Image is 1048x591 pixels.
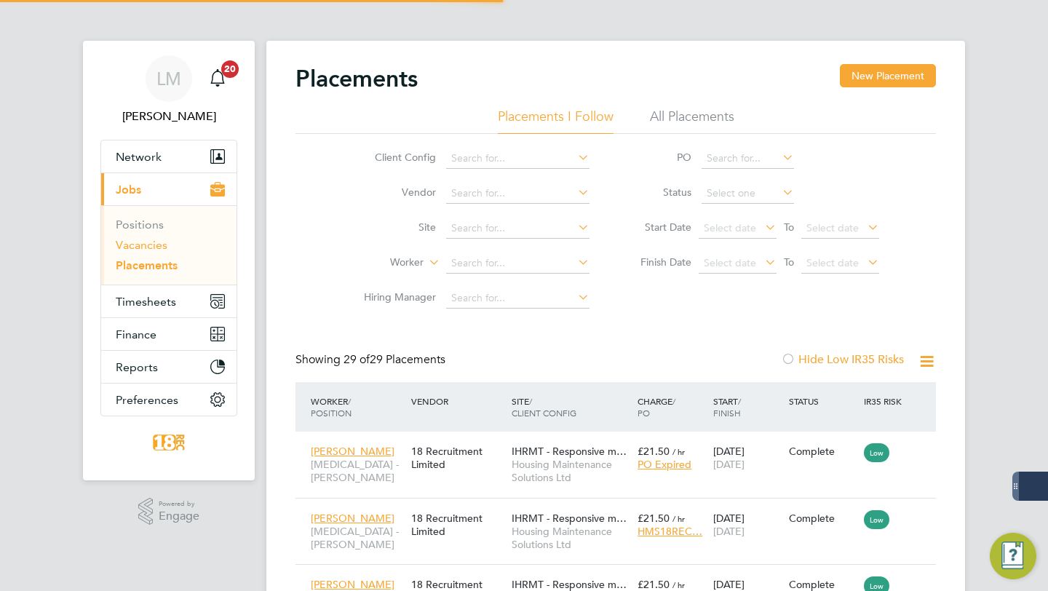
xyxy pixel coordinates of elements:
[710,388,785,426] div: Start
[672,579,685,590] span: / hr
[116,328,156,341] span: Finance
[408,504,508,545] div: 18 Recruitment Limited
[311,395,352,419] span: / Position
[116,360,158,374] span: Reports
[352,186,436,199] label: Vendor
[446,183,589,204] input: Search for...
[512,445,627,458] span: IHRMT - Responsive m…
[789,578,857,591] div: Complete
[221,60,239,78] span: 20
[508,388,634,426] div: Site
[634,388,710,426] div: Charge
[311,445,394,458] span: [PERSON_NAME]
[101,351,237,383] button: Reports
[203,55,232,102] a: 20
[138,498,200,525] a: Powered byEngage
[311,578,394,591] span: [PERSON_NAME]
[702,148,794,169] input: Search for...
[116,218,164,231] a: Positions
[638,395,675,419] span: / PO
[702,183,794,204] input: Select one
[352,290,436,304] label: Hiring Manager
[344,352,445,367] span: 29 Placements
[116,258,178,272] a: Placements
[626,151,691,164] label: PO
[704,221,756,234] span: Select date
[116,295,176,309] span: Timesheets
[789,512,857,525] div: Complete
[295,64,418,93] h2: Placements
[864,510,889,529] span: Low
[638,445,670,458] span: £21.50
[512,525,630,551] span: Housing Maintenance Solutions Ltd
[307,388,408,426] div: Worker
[116,150,162,164] span: Network
[101,384,237,416] button: Preferences
[307,570,936,582] a: [PERSON_NAME][MEDICAL_DATA] - [PERSON_NAME]18 Recruitment LimitedIHRMT - Responsive m…Housing Mai...
[713,458,745,471] span: [DATE]
[806,256,859,269] span: Select date
[779,218,798,237] span: To
[840,64,936,87] button: New Placement
[512,512,627,525] span: IHRMT - Responsive m…
[100,431,237,454] a: Go to home page
[446,288,589,309] input: Search for...
[408,437,508,478] div: 18 Recruitment Limited
[100,108,237,125] span: Libby Murphy
[311,512,394,525] span: [PERSON_NAME]
[638,525,702,538] span: HMS18REC…
[116,183,141,197] span: Jobs
[344,352,370,367] span: 29 of
[713,525,745,538] span: [DATE]
[446,253,589,274] input: Search for...
[990,533,1036,579] button: Engage Resource Center
[860,388,910,414] div: IR35 Risk
[311,458,404,484] span: [MEDICAL_DATA] - [PERSON_NAME]
[408,388,508,414] div: Vendor
[159,498,199,510] span: Powered by
[149,431,188,454] img: 18rec-logo-retina.png
[710,437,785,478] div: [DATE]
[864,443,889,462] span: Low
[498,108,614,134] li: Placements I Follow
[116,393,178,407] span: Preferences
[101,205,237,285] div: Jobs
[713,395,741,419] span: / Finish
[307,437,936,449] a: [PERSON_NAME][MEDICAL_DATA] - [PERSON_NAME]18 Recruitment LimitedIHRMT - Responsive m…Housing Mai...
[512,578,627,591] span: IHRMT - Responsive m…
[672,513,685,524] span: / hr
[779,253,798,271] span: To
[116,238,167,252] a: Vacancies
[672,446,685,457] span: / hr
[311,525,404,551] span: [MEDICAL_DATA] - [PERSON_NAME]
[785,388,861,414] div: Status
[101,140,237,172] button: Network
[806,221,859,234] span: Select date
[446,218,589,239] input: Search for...
[789,445,857,458] div: Complete
[101,173,237,205] button: Jobs
[352,221,436,234] label: Site
[704,256,756,269] span: Select date
[650,108,734,134] li: All Placements
[512,458,630,484] span: Housing Maintenance Solutions Ltd
[295,352,448,368] div: Showing
[512,395,576,419] span: / Client Config
[710,504,785,545] div: [DATE]
[156,69,181,88] span: LM
[626,255,691,269] label: Finish Date
[101,318,237,350] button: Finance
[100,55,237,125] a: LM[PERSON_NAME]
[638,512,670,525] span: £21.50
[446,148,589,169] input: Search for...
[101,285,237,317] button: Timesheets
[340,255,424,270] label: Worker
[638,578,670,591] span: £21.50
[307,504,936,516] a: [PERSON_NAME][MEDICAL_DATA] - [PERSON_NAME]18 Recruitment LimitedIHRMT - Responsive m…Housing Mai...
[626,186,691,199] label: Status
[159,510,199,523] span: Engage
[638,458,691,471] span: PO Expired
[83,41,255,480] nav: Main navigation
[626,221,691,234] label: Start Date
[352,151,436,164] label: Client Config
